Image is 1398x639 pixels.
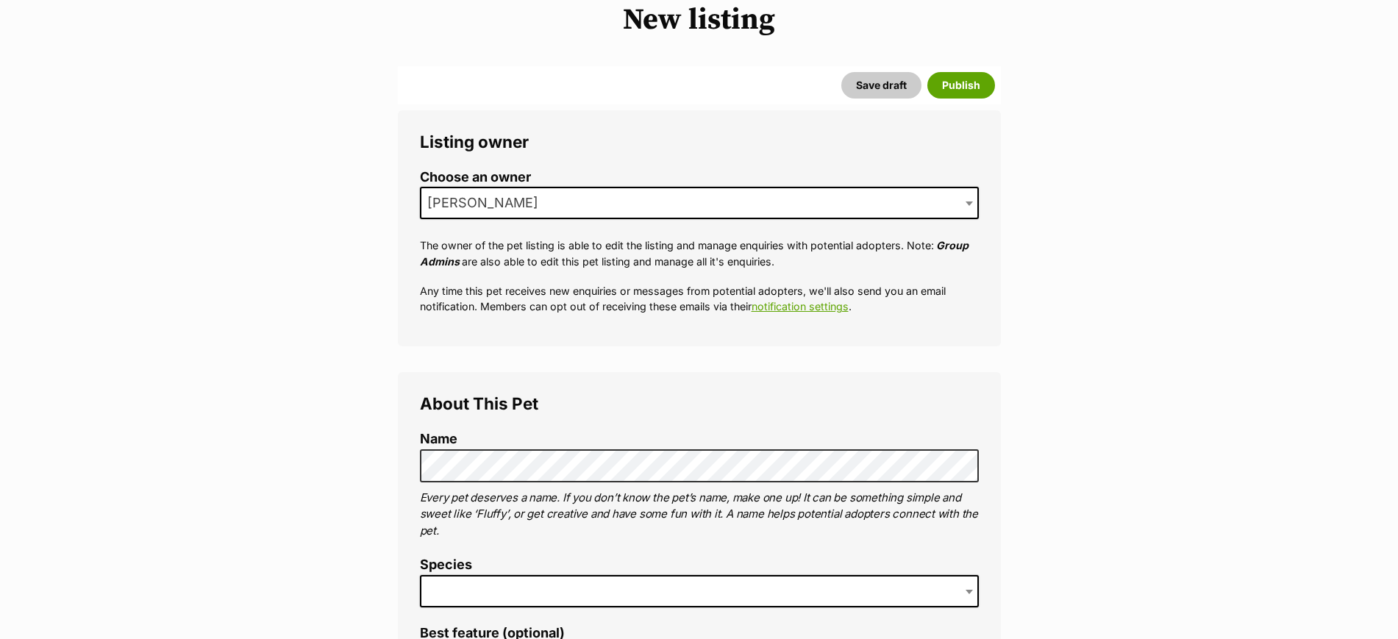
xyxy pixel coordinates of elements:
[420,238,979,269] p: The owner of the pet listing is able to edit the listing and manage enquiries with potential adop...
[841,72,921,99] button: Save draft
[420,283,979,315] p: Any time this pet receives new enquiries or messages from potential adopters, we'll also send you...
[420,187,979,219] span: Sayla Kimber
[421,193,553,213] span: Sayla Kimber
[420,170,979,185] label: Choose an owner
[420,557,979,573] label: Species
[420,393,538,413] span: About This Pet
[752,300,849,313] a: notification settings
[420,132,529,151] span: Listing owner
[927,72,995,99] button: Publish
[420,432,979,447] label: Name
[420,490,979,540] p: Every pet deserves a name. If you don’t know the pet’s name, make one up! It can be something sim...
[420,239,969,267] em: Group Admins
